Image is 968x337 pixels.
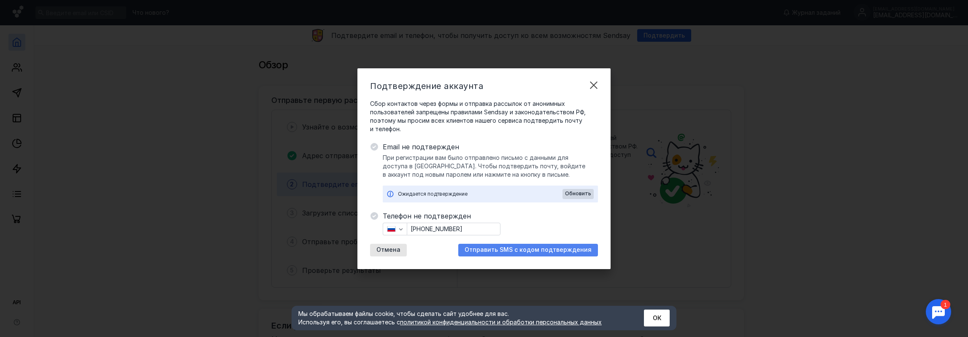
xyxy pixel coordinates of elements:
div: 1 [19,5,29,14]
span: При регистрации вам было отправлено письмо с данными для доступа в [GEOGRAPHIC_DATA]. Чтобы подтв... [383,154,598,179]
div: Ожидается подтверждение [398,190,562,198]
span: Телефон не подтвержден [383,211,598,221]
button: ОК [644,310,670,326]
span: Отмена [376,246,400,253]
button: Отправить SMS с кодом подтверждения [458,244,598,256]
span: Обновить [565,191,591,197]
div: Мы обрабатываем файлы cookie, чтобы сделать сайт удобнее для вас. Используя его, вы соглашаетесь c [298,310,623,326]
button: Обновить [562,189,594,199]
span: Сбор контактов через формы и отправка рассылок от анонимных пользователей запрещены правилами Sen... [370,100,598,133]
span: Подтверждение аккаунта [370,81,483,91]
a: политикой конфиденциальности и обработки персональных данных [400,318,602,326]
span: Отправить SMS с кодом подтверждения [465,246,592,253]
span: Email не подтвержден [383,142,598,152]
button: Отмена [370,244,407,256]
